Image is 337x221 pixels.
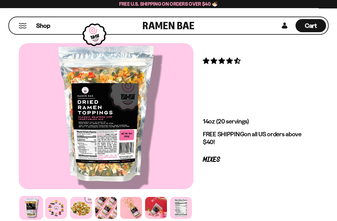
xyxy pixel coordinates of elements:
strong: FREE SHIPPING [203,130,244,138]
span: Cart [305,22,317,29]
span: Shop [36,22,50,30]
span: Free U.S. Shipping on Orders over $40 🍜 [119,1,218,7]
a: Cart [295,17,326,34]
span: 4.68 stars [203,57,242,65]
p: on all US orders above $40! [203,130,309,146]
a: Shop [36,19,50,32]
p: Mixes [203,157,309,163]
p: 14oz (20 servings) [203,118,309,125]
button: Mobile Menu Trigger [18,23,27,28]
